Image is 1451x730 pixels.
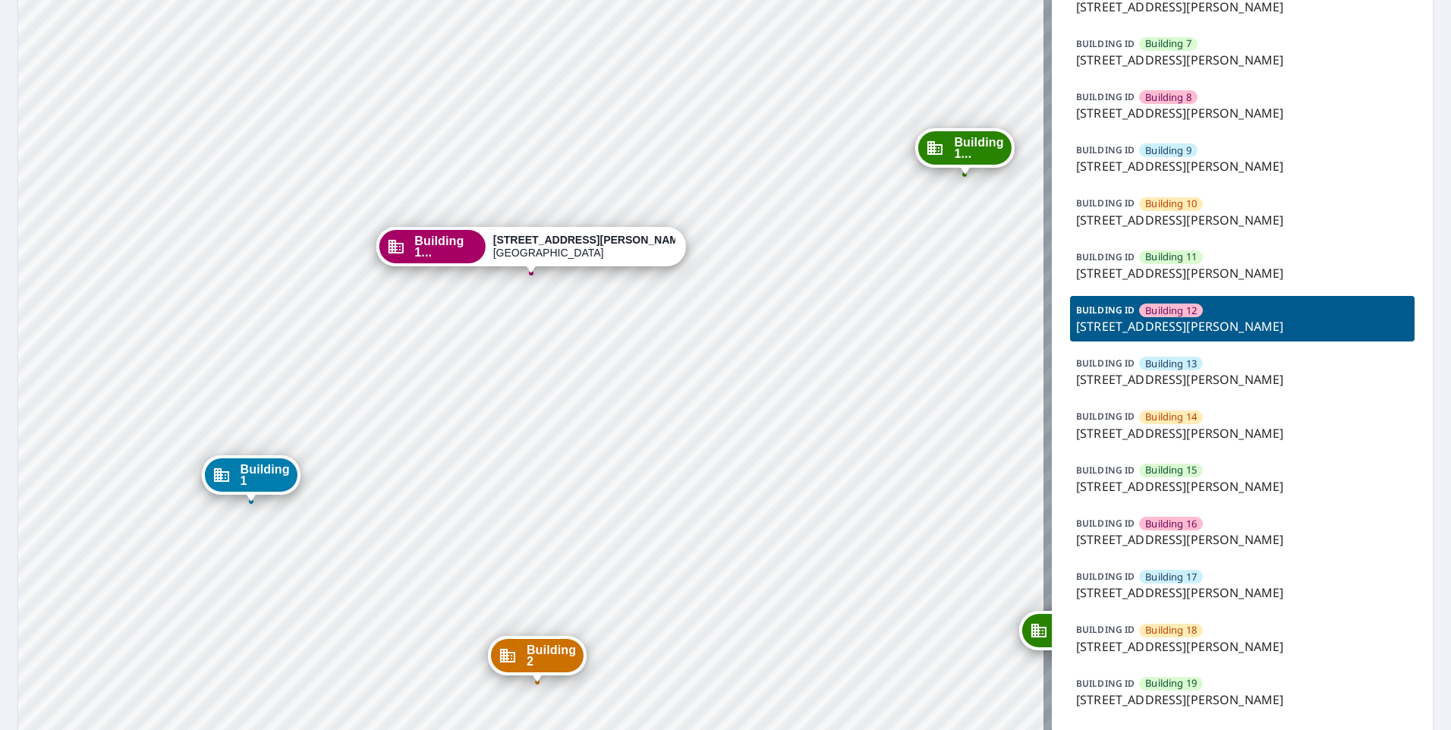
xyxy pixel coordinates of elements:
[1145,623,1197,637] span: Building 18
[1076,637,1409,656] p: [STREET_ADDRESS][PERSON_NAME]
[1076,370,1409,389] p: [STREET_ADDRESS][PERSON_NAME]
[1145,90,1191,105] span: Building 8
[1076,250,1135,263] p: BUILDING ID
[1076,623,1135,636] p: BUILDING ID
[1076,570,1135,583] p: BUILDING ID
[493,234,675,260] div: [GEOGRAPHIC_DATA]
[1145,250,1197,264] span: Building 11
[1076,517,1135,530] p: BUILDING ID
[1076,584,1409,602] p: [STREET_ADDRESS][PERSON_NAME]
[1076,477,1409,496] p: [STREET_ADDRESS][PERSON_NAME]
[1145,143,1191,158] span: Building 9
[915,128,1014,175] div: Dropped pin, building Building 11, Commercial property, 4001 Anderson Road Nashville, TN 37217
[1145,304,1197,318] span: Building 12
[1145,357,1197,371] span: Building 13
[1145,570,1197,584] span: Building 17
[1018,611,1117,658] div: Dropped pin, building Building 7, Commercial property, 4001 Anderson Road Nashville, TN 37217
[1076,90,1135,103] p: BUILDING ID
[1076,37,1135,50] p: BUILDING ID
[1076,51,1409,69] p: [STREET_ADDRESS][PERSON_NAME]
[1076,211,1409,229] p: [STREET_ADDRESS][PERSON_NAME]
[414,235,477,258] span: Building 1...
[1076,464,1135,477] p: BUILDING ID
[1076,357,1135,370] p: BUILDING ID
[1076,264,1409,282] p: [STREET_ADDRESS][PERSON_NAME]
[1076,424,1409,442] p: [STREET_ADDRESS][PERSON_NAME]
[1145,197,1197,211] span: Building 10
[1145,676,1197,691] span: Building 19
[488,636,587,683] div: Dropped pin, building Building 2, Commercial property, 4001 Anderson Road Nashville, TN 37217
[241,464,290,486] span: Building 1
[1076,530,1409,549] p: [STREET_ADDRESS][PERSON_NAME]
[1076,410,1135,423] p: BUILDING ID
[1145,517,1197,531] span: Building 16
[376,227,685,274] div: Dropped pin, building Building 12, Commercial property, 4001 Anderson Road Nashville, TN 37217
[1076,104,1409,122] p: [STREET_ADDRESS][PERSON_NAME]
[493,234,689,246] strong: [STREET_ADDRESS][PERSON_NAME]
[1076,143,1135,156] p: BUILDING ID
[1076,317,1409,335] p: [STREET_ADDRESS][PERSON_NAME]
[527,644,576,667] span: Building 2
[954,137,1003,159] span: Building 1...
[1076,691,1409,709] p: [STREET_ADDRESS][PERSON_NAME]
[1145,410,1197,424] span: Building 14
[202,455,301,502] div: Dropped pin, building Building 1, Commercial property, 4001 Anderson Road Nashville, TN 37217
[1145,463,1197,477] span: Building 15
[1076,157,1409,175] p: [STREET_ADDRESS][PERSON_NAME]
[1076,304,1135,316] p: BUILDING ID
[1145,36,1191,51] span: Building 7
[1076,677,1135,690] p: BUILDING ID
[1076,197,1135,209] p: BUILDING ID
